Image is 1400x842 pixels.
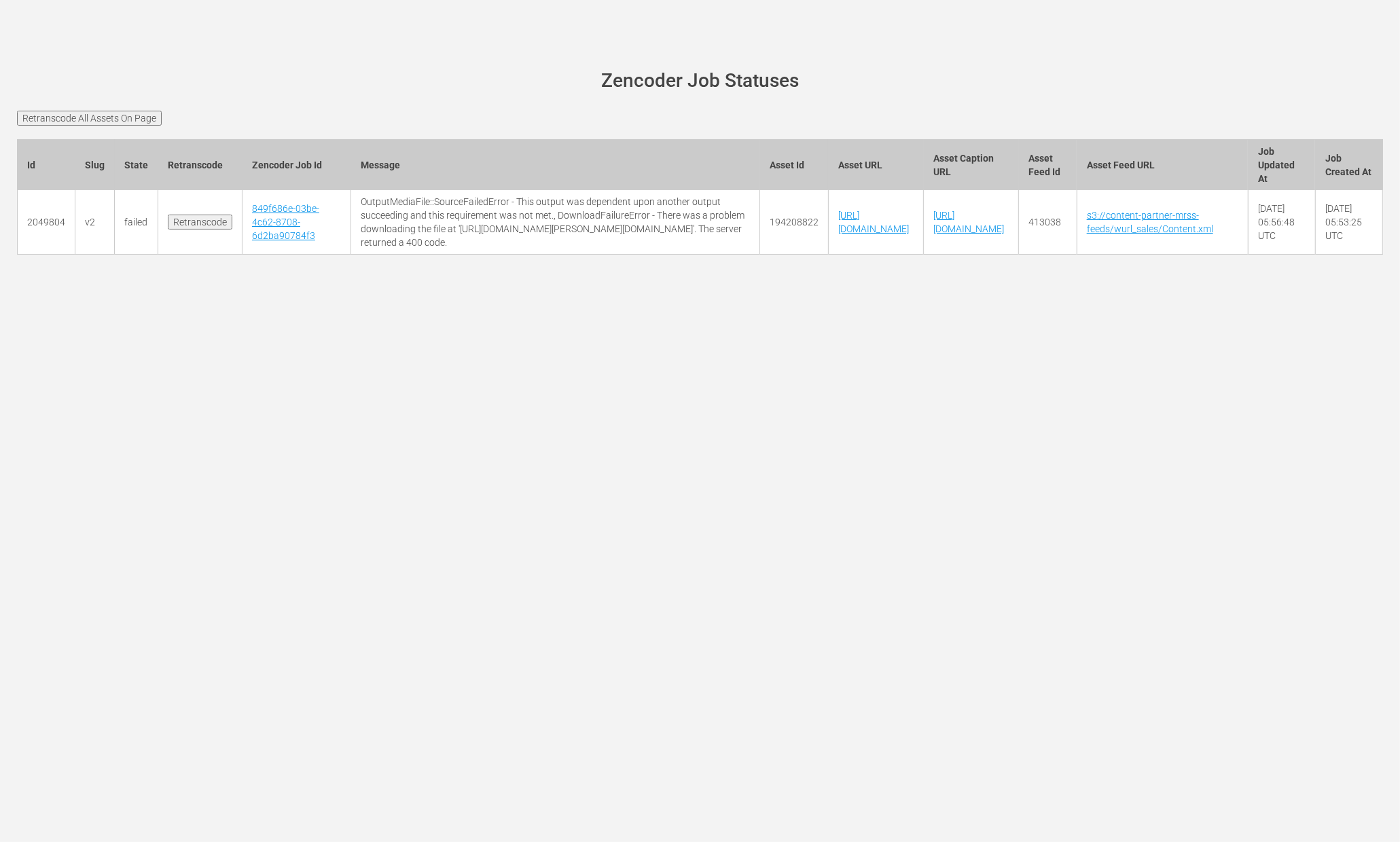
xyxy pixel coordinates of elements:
td: 2049804 [18,190,75,255]
a: s3://content-partner-mrss-feeds/wurl_sales/Content.xml [1087,210,1213,234]
th: Zencoder Job Id [243,139,351,190]
th: State [115,139,158,190]
td: OutputMediaFile::SourceFailedError - This output was dependent upon another output succeeding and... [351,190,760,255]
input: Retranscode All Assets On Page [17,111,162,126]
td: [DATE] 05:53:25 UTC [1315,190,1382,255]
th: Asset Caption URL [924,139,1019,190]
td: 413038 [1019,190,1077,255]
td: [DATE] 05:56:48 UTC [1248,190,1315,255]
th: Slug [75,139,115,190]
th: Job Created At [1315,139,1382,190]
h1: Zencoder Job Statuses [36,71,1364,92]
td: 194208822 [760,190,829,255]
th: Retranscode [158,139,243,190]
a: [URL][DOMAIN_NAME] [838,210,909,234]
a: 849f686e-03be-4c62-8708-6d2ba90784f3 [252,203,319,241]
td: v2 [75,190,115,255]
th: Job Updated At [1248,139,1315,190]
th: Asset Feed URL [1077,139,1248,190]
td: failed [115,190,158,255]
th: Message [351,139,760,190]
th: Asset Id [760,139,829,190]
th: Id [18,139,75,190]
a: [URL][DOMAIN_NAME] [933,210,1004,234]
th: Asset URL [829,139,924,190]
input: Retranscode [168,215,232,230]
th: Asset Feed Id [1019,139,1077,190]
